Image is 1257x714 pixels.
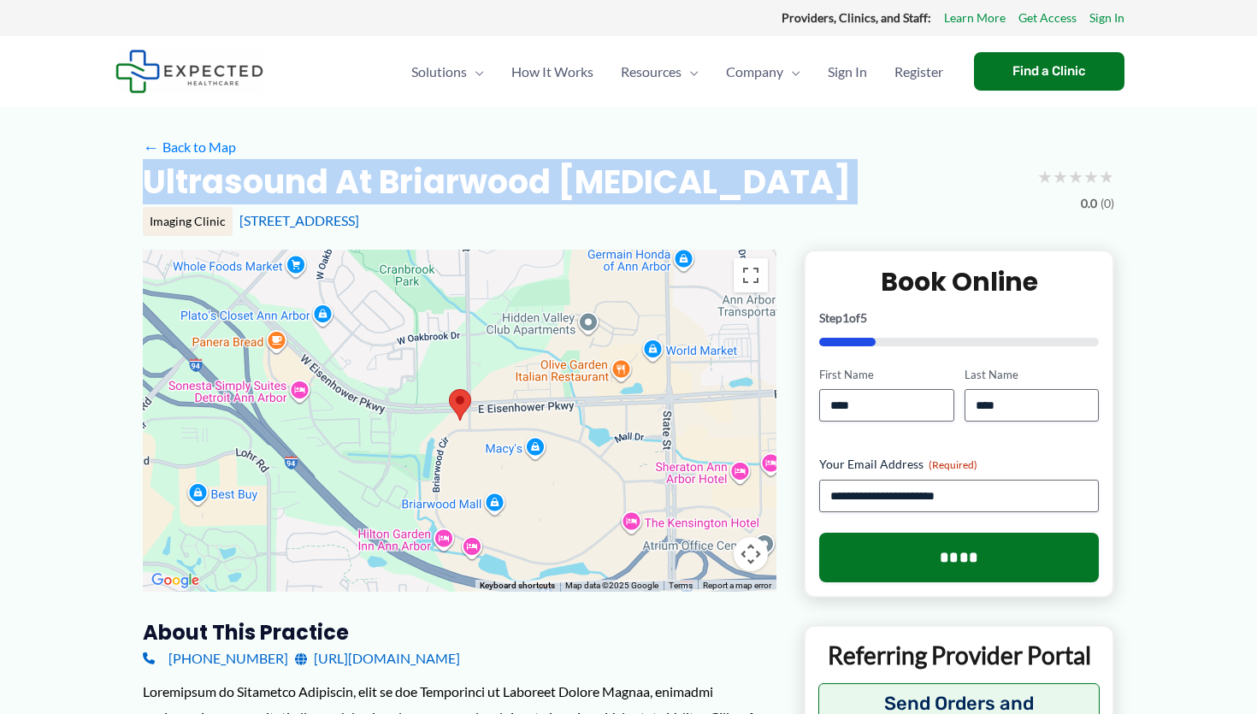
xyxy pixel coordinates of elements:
span: Menu Toggle [783,42,800,102]
a: Register [881,42,957,102]
span: ★ [1068,161,1083,192]
label: First Name [819,367,953,383]
a: Terms (opens in new tab) [669,581,693,590]
a: Find a Clinic [974,52,1124,91]
span: Sign In [828,42,867,102]
strong: Providers, Clinics, and Staff: [782,10,931,25]
a: Open this area in Google Maps (opens a new window) [147,569,204,592]
span: ★ [1099,161,1114,192]
h3: About this practice [143,619,776,646]
span: (0) [1101,192,1114,215]
img: Expected Healthcare Logo - side, dark font, small [115,50,263,93]
nav: Primary Site Navigation [398,42,957,102]
button: Keyboard shortcuts [480,580,555,592]
span: 1 [842,310,849,325]
span: ★ [1037,161,1053,192]
span: Resources [621,42,682,102]
span: Menu Toggle [467,42,484,102]
a: ResourcesMenu Toggle [607,42,712,102]
button: Map camera controls [734,537,768,571]
span: Solutions [411,42,467,102]
div: Imaging Clinic [143,207,233,236]
a: ←Back to Map [143,134,236,160]
span: ★ [1083,161,1099,192]
h2: Ultrasound at Briarwood [MEDICAL_DATA] [143,161,851,203]
a: Learn More [944,7,1006,29]
button: Toggle fullscreen view [734,258,768,292]
label: Your Email Address [819,456,1099,473]
span: 5 [860,310,867,325]
a: [PHONE_NUMBER] [143,646,288,671]
img: Google [147,569,204,592]
span: How It Works [511,42,593,102]
span: Register [894,42,943,102]
p: Referring Provider Portal [818,640,1100,670]
span: Menu Toggle [682,42,699,102]
a: [URL][DOMAIN_NAME] [295,646,460,671]
a: Get Access [1018,7,1077,29]
span: ★ [1053,161,1068,192]
label: Last Name [965,367,1099,383]
a: Sign In [814,42,881,102]
a: SolutionsMenu Toggle [398,42,498,102]
span: ← [143,139,159,155]
a: Report a map error [703,581,771,590]
h2: Book Online [819,265,1099,298]
p: Step of [819,312,1099,324]
span: (Required) [929,458,977,471]
span: Company [726,42,783,102]
a: Sign In [1089,7,1124,29]
a: [STREET_ADDRESS] [239,212,359,228]
a: How It Works [498,42,607,102]
span: Map data ©2025 Google [565,581,658,590]
a: CompanyMenu Toggle [712,42,814,102]
span: 0.0 [1081,192,1097,215]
